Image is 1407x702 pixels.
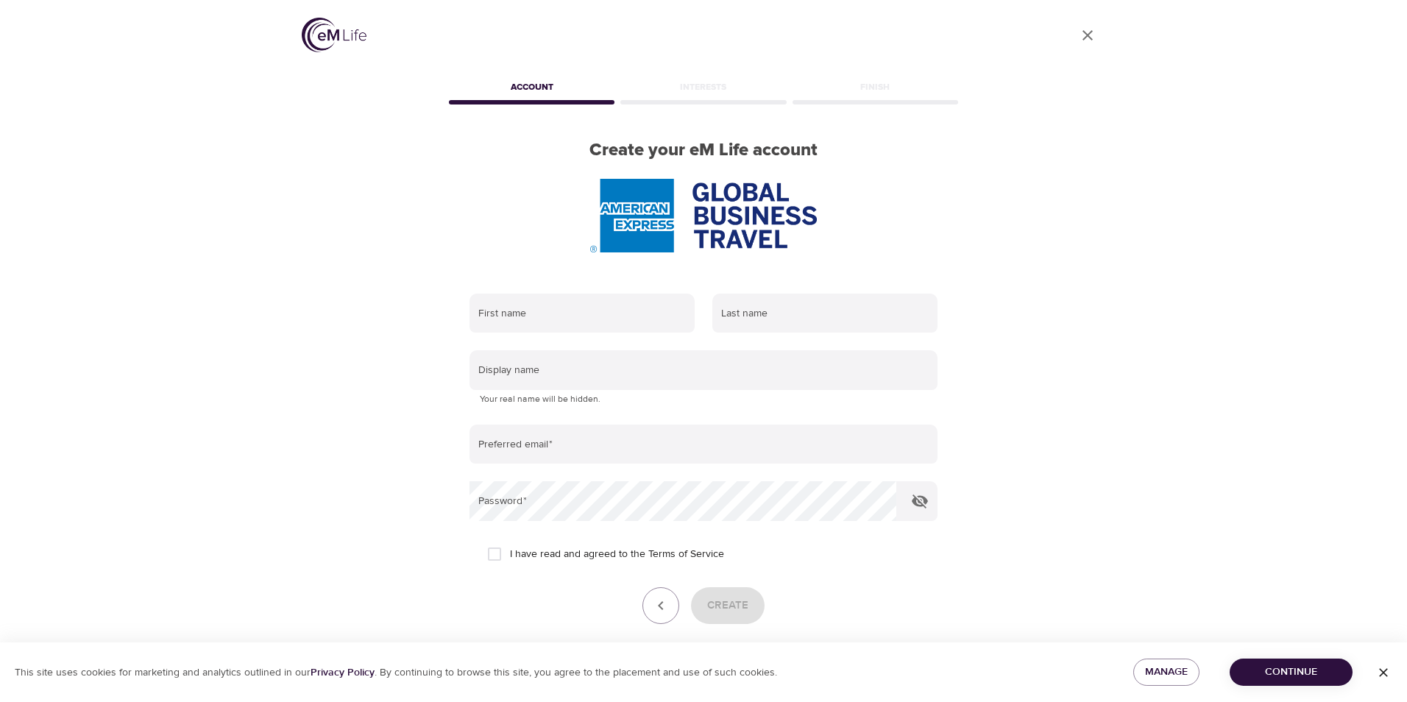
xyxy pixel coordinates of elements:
[1241,663,1341,681] span: Continue
[1145,663,1188,681] span: Manage
[510,547,724,562] span: I have read and agreed to the
[1230,659,1353,686] button: Continue
[302,18,366,52] img: logo
[480,392,927,407] p: Your real name will be hidden.
[648,547,724,562] a: Terms of Service
[446,140,961,161] h2: Create your eM Life account
[311,666,375,679] a: Privacy Policy
[1133,659,1199,686] button: Manage
[1070,18,1105,53] a: close
[590,179,817,252] img: AmEx%20GBT%20logo.png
